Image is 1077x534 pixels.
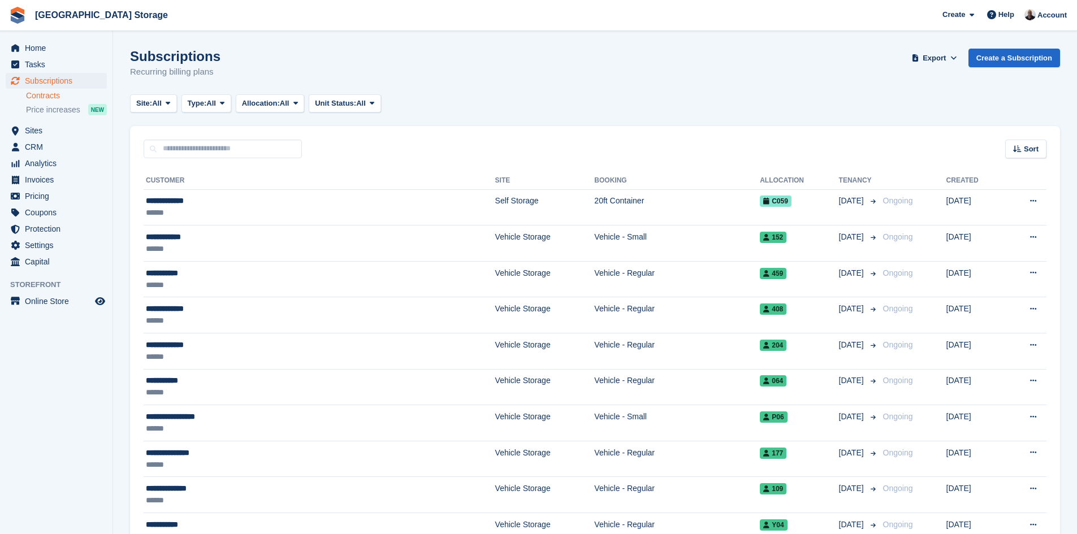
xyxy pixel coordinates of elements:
[594,369,760,405] td: Vehicle - Regular
[25,237,93,253] span: Settings
[760,303,786,315] span: 408
[26,105,80,115] span: Price increases
[883,232,913,241] span: Ongoing
[946,477,1004,513] td: [DATE]
[594,225,760,262] td: Vehicle - Small
[839,195,866,207] span: [DATE]
[25,254,93,270] span: Capital
[9,7,26,24] img: stora-icon-8386f47178a22dfd0bd8f6a31ec36ba5ce8667c1dd55bd0f319d3a0aa187defe.svg
[883,376,913,385] span: Ongoing
[594,405,760,441] td: Vehicle - Small
[26,103,107,116] a: Price increases NEW
[495,297,595,333] td: Vehicle Storage
[495,405,595,441] td: Vehicle Storage
[6,221,107,237] a: menu
[946,172,1004,190] th: Created
[760,340,786,351] span: 204
[280,98,289,109] span: All
[242,98,280,109] span: Allocation:
[946,441,1004,477] td: [DATE]
[839,172,879,190] th: Tenancy
[236,94,305,113] button: Allocation: All
[839,519,866,531] span: [DATE]
[594,477,760,513] td: Vehicle - Regular
[25,188,93,204] span: Pricing
[25,139,93,155] span: CRM
[6,205,107,220] a: menu
[6,237,107,253] a: menu
[946,297,1004,333] td: [DATE]
[25,73,93,89] span: Subscriptions
[6,73,107,89] a: menu
[839,483,866,494] span: [DATE]
[495,189,595,225] td: Self Storage
[495,333,595,370] td: Vehicle Storage
[25,221,93,237] span: Protection
[883,196,913,205] span: Ongoing
[495,172,595,190] th: Site
[6,172,107,188] a: menu
[25,293,93,309] span: Online Store
[946,225,1004,262] td: [DATE]
[10,279,113,290] span: Storefront
[839,267,866,279] span: [DATE]
[25,123,93,138] span: Sites
[495,261,595,297] td: Vehicle Storage
[946,189,1004,225] td: [DATE]
[6,123,107,138] a: menu
[26,90,107,101] a: Contracts
[760,448,786,459] span: 177
[594,189,760,225] td: 20ft Container
[839,375,866,387] span: [DATE]
[144,172,495,190] th: Customer
[760,232,786,243] span: 152
[998,9,1014,20] span: Help
[760,519,787,531] span: Y04
[883,268,913,277] span: Ongoing
[946,261,1004,297] td: [DATE]
[356,98,366,109] span: All
[968,49,1060,67] a: Create a Subscription
[883,484,913,493] span: Ongoing
[93,294,107,308] a: Preview store
[594,441,760,477] td: Vehicle - Regular
[6,293,107,309] a: menu
[839,303,866,315] span: [DATE]
[25,155,93,171] span: Analytics
[910,49,959,67] button: Export
[883,304,913,313] span: Ongoing
[923,53,946,64] span: Export
[309,94,380,113] button: Unit Status: All
[839,411,866,423] span: [DATE]
[760,196,791,207] span: C059
[6,254,107,270] a: menu
[188,98,207,109] span: Type:
[6,155,107,171] a: menu
[1037,10,1067,21] span: Account
[883,340,913,349] span: Ongoing
[760,483,786,494] span: 109
[839,339,866,351] span: [DATE]
[1024,9,1036,20] img: Keith Strivens
[946,369,1004,405] td: [DATE]
[946,405,1004,441] td: [DATE]
[942,9,965,20] span: Create
[760,375,786,387] span: 064
[839,231,866,243] span: [DATE]
[6,57,107,72] a: menu
[206,98,216,109] span: All
[130,66,220,79] p: Recurring billing plans
[130,94,177,113] button: Site: All
[1024,144,1039,155] span: Sort
[152,98,162,109] span: All
[495,477,595,513] td: Vehicle Storage
[946,333,1004,370] td: [DATE]
[31,6,172,24] a: [GEOGRAPHIC_DATA] Storage
[6,188,107,204] a: menu
[760,411,787,423] span: P06
[594,333,760,370] td: Vehicle - Regular
[25,40,93,56] span: Home
[25,172,93,188] span: Invoices
[130,49,220,64] h1: Subscriptions
[594,172,760,190] th: Booking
